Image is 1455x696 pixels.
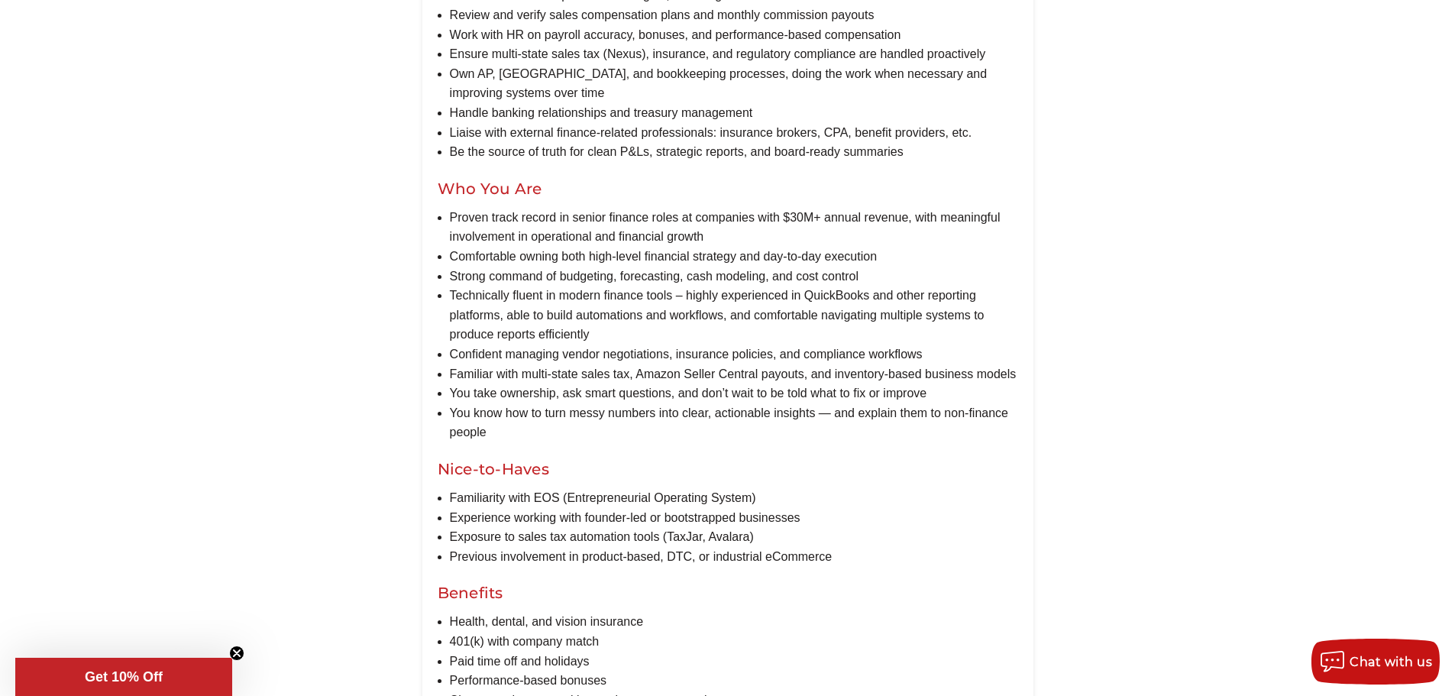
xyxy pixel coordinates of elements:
[450,671,1018,691] li: Performance-based bonuses
[450,527,1018,547] li: Exposure to sales tax automation tools (TaxJar, Avalara)
[450,208,1018,247] li: Proven track record in senior finance roles at companies with $30M+ annual revenue, with meaningf...
[1350,655,1432,669] span: Chat with us
[450,488,1018,508] li: Familiarity with EOS (Entrepreneurial Operating System)
[15,658,232,696] div: Get 10% OffClose teaser
[450,403,1018,442] li: You know how to turn messy numbers into clear, actionable insights — and explain them to non-fina...
[450,652,1018,672] li: Paid time off and holidays
[450,267,1018,286] li: Strong command of budgeting, forecasting, cash modeling, and cost control
[450,247,1018,267] li: Comfortable owning both high-level financial strategy and day-to-day execution
[450,64,1018,103] li: Own AP, [GEOGRAPHIC_DATA], and bookkeeping processes, doing the work when necessary and improving...
[450,345,1018,364] li: Confident managing vendor negotiations, insurance policies, and compliance workflows
[450,5,1018,25] li: Review and verify sales compensation plans and monthly commission payouts
[438,177,1018,200] h2: Who You Are
[450,123,1018,143] li: Liaise with external finance-related professionals: insurance brokers, CPA, benefit providers, etc.
[450,44,1018,64] li: Ensure multi-state sales tax (Nexus), insurance, and regulatory compliance are handled proactively
[450,142,1018,162] li: Be the source of truth for clean P&Ls, strategic reports, and board-ready summaries
[450,364,1018,384] li: Familiar with multi-state sales tax, Amazon Seller Central payouts, and inventory-based business ...
[450,103,1018,123] li: Handle banking relationships and treasury management
[450,612,1018,632] li: Health, dental, and vision insurance
[229,646,244,661] button: Close teaser
[85,669,163,685] span: Get 10% Off
[450,286,1018,345] li: Technically fluent in modern finance tools – highly experienced in QuickBooks and other reporting...
[1311,639,1440,685] button: Chat with us
[450,25,1018,45] li: Work with HR on payroll accuracy, bonuses, and performance-based compensation
[450,384,1018,403] li: You take ownership, ask smart questions, and don’t wait to be told what to fix or improve
[438,458,1018,481] h2: Nice-to-Haves
[450,547,1018,567] li: Previous involvement in product-based, DTC, or industrial eCommerce
[450,632,1018,652] li: 401(k) with company match
[450,508,1018,528] li: Experience working with founder-led or bootstrapped businesses
[438,581,1018,604] h2: Benefits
